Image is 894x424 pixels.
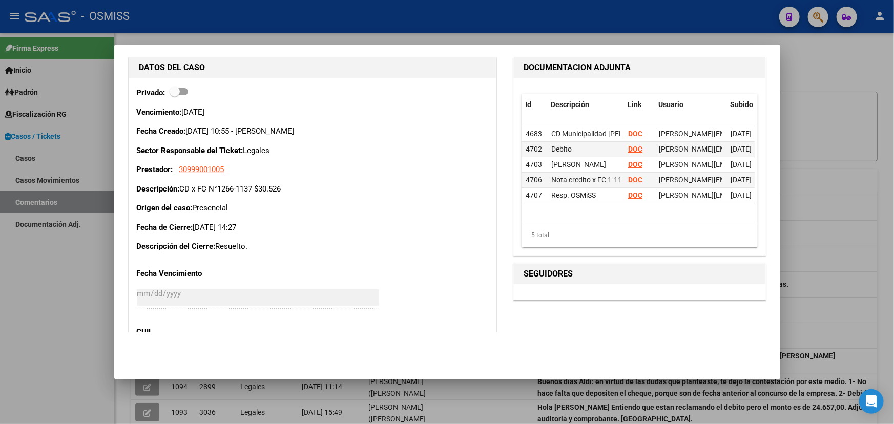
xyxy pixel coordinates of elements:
[628,130,642,138] a: DOC
[137,326,242,338] p: CUIL
[659,100,684,109] span: Usuario
[522,94,547,116] datatable-header-cell: Id
[726,94,778,116] datatable-header-cell: Subido
[137,203,193,213] strong: Origen del caso:
[522,222,758,248] div: 5 total
[137,184,180,194] strong: Descripción:
[137,222,488,234] p: [DATE] 14:27
[526,100,532,109] span: Id
[551,145,572,153] span: Debito
[137,268,242,280] p: Fecha Vencimiento
[137,125,488,137] p: [DATE] 10:55 - [PERSON_NAME]
[139,62,205,72] strong: DATOS DEL CASO
[137,88,165,97] strong: Privado:
[731,176,752,184] span: [DATE]
[628,100,642,109] span: Link
[628,191,642,199] a: DOC
[137,223,193,232] strong: Fecha de Cierre:
[859,389,884,414] div: Open Intercom Messenger
[137,183,488,195] p: CD x FC N°1266-1137 $30.526
[731,100,754,109] span: Subido
[551,100,590,109] span: Descripción
[731,191,752,199] span: [DATE]
[526,159,543,171] div: 4703
[526,189,543,201] div: 4707
[655,94,726,116] datatable-header-cell: Usuario
[628,145,642,153] a: DOC
[547,94,624,116] datatable-header-cell: Descripción
[526,128,543,140] div: 4683
[179,165,224,174] span: 30999001005
[137,202,488,214] p: Presencial
[526,174,543,186] div: 4706
[551,160,606,168] span: [PERSON_NAME]
[524,268,755,280] h1: SEGUIDORES
[137,145,488,157] p: Legales
[551,176,630,184] span: Nota credito x FC 1-1137
[137,242,216,251] strong: Descripción del Cierre:
[137,165,173,174] strong: Prestador:
[551,191,596,199] span: Resp. OSMiSS
[731,130,752,138] span: [DATE]
[137,107,488,118] p: [DATE]
[137,241,488,252] p: Resuelto.
[137,146,243,155] strong: Sector Responsable del Ticket:
[526,143,543,155] div: 4702
[731,160,752,168] span: [DATE]
[624,94,655,116] datatable-header-cell: Link
[524,61,755,74] h1: DOCUMENTACION ADJUNTA
[628,176,642,184] a: DOC
[731,145,752,153] span: [DATE]
[551,130,732,138] span: CD Municipalidad [PERSON_NAME][GEOGRAPHIC_DATA]
[137,126,186,136] strong: Fecha Creado:
[137,108,182,117] strong: Vencimiento:
[628,160,642,168] a: DOC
